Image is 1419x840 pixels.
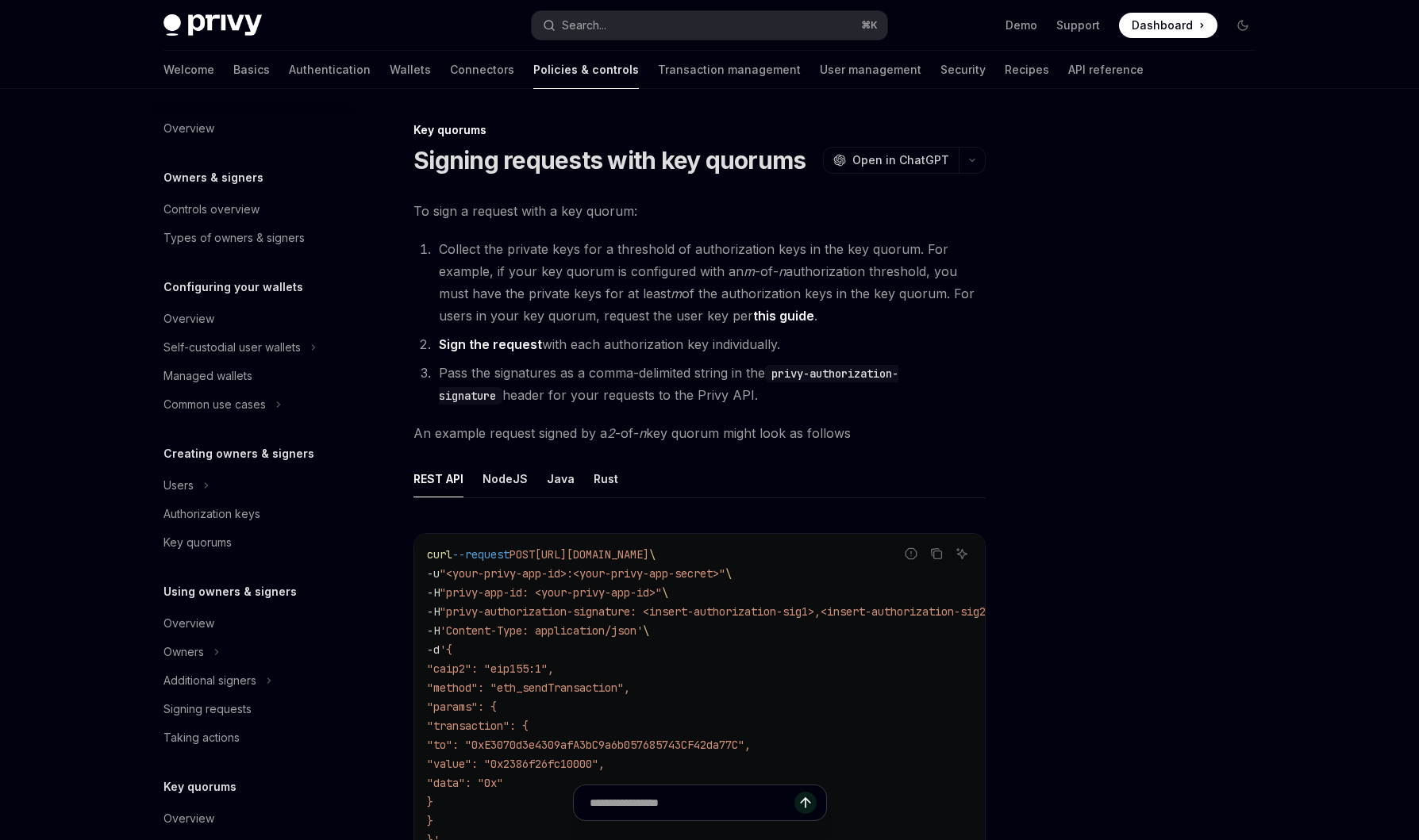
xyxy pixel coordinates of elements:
[427,776,503,790] span: "data": "0x"
[533,51,639,89] a: Policies & controls
[390,51,431,89] a: Wallets
[413,122,986,138] div: Key quorums
[163,700,252,719] div: Signing requests
[163,476,194,495] div: Users
[151,695,354,723] a: Signing requests
[163,533,232,552] div: Key quorums
[427,585,440,600] span: -H
[639,425,646,441] em: n
[413,422,986,444] span: An example request signed by a -of- key quorum might look as follows
[434,333,986,355] li: with each authorization key individually.
[562,16,606,35] div: Search...
[163,614,214,633] div: Overview
[233,51,270,89] a: Basics
[1006,17,1037,33] a: Demo
[151,305,354,333] a: Overview
[163,395,266,414] div: Common use cases
[163,119,214,138] div: Overview
[163,809,214,828] div: Overview
[163,366,252,385] div: Managed wallets
[163,278,303,297] h5: Configuring your wallets
[427,719,529,733] span: "transaction": {
[151,500,354,528] a: Authorization keys
[820,51,921,89] a: User management
[427,623,440,638] span: -H
[434,362,986,406] li: Pass the signatures as a comma-delimited string in the header for your requests to the Privy API.
[151,362,354,390] a: Managed wallets
[163,642,204,662] div: Owners
[163,671,256,690] div: Additional signers
[658,51,801,89] a: Transaction management
[427,681,630,695] span: "method": "eth_sendTransaction",
[594,460,618,497] div: Rust
[163,504,260,524] div: Authorization keys
[450,51,514,89] a: Connectors
[163,168,263,187] h5: Owners & signers
[901,543,921,564] button: Report incorrect code
[643,623,649,638] span: \
[163,51,214,89] a: Welcome
[532,11,887,40] button: Open search
[151,638,354,666] button: Toggle Owners section
[753,308,814,324] a: this guide
[440,585,662,600] span: "privy-app-id: <your-privy-app-id>"
[151,609,354,638] a: Overview
[671,286,682,301] em: m
[440,604,998,619] span: "privy-authorization-signature: <insert-authorization-sig1>,<insert-authorization-sig2>"
[163,582,297,601] h5: Using owners & signers
[163,228,305,247] div: Types of owners & signers
[151,333,354,362] button: Toggle Self-custodial user wallets section
[725,566,732,581] span: \
[1230,13,1256,38] button: Toggle dark mode
[1132,17,1193,33] span: Dashboard
[607,425,615,441] em: 2
[662,585,668,600] span: \
[151,471,354,500] button: Toggle Users section
[163,728,240,747] div: Taking actions
[940,51,986,89] a: Security
[1005,51,1049,89] a: Recipes
[163,777,236,796] h5: Key quorums
[289,51,371,89] a: Authentication
[413,200,986,222] span: To sign a request with a key quorum:
[590,785,794,820] input: Ask a question...
[649,547,656,562] span: \
[483,460,528,497] div: NodeJS
[427,566,440,581] span: -u
[163,338,301,357] div: Self-custodial user wallets
[151,666,354,695] button: Toggle Additional signers section
[535,547,649,562] span: [URL][DOMAIN_NAME]
[440,642,452,657] span: '{
[452,547,510,562] span: --request
[1056,17,1100,33] a: Support
[434,238,986,327] li: Collect the private keys for a threshold of authorization keys in the key quorum. For example, if...
[151,804,354,833] a: Overview
[794,792,817,814] button: Send message
[440,566,725,581] span: "<your-privy-app-id>:<your-privy-app-secret>"
[852,152,949,168] span: Open in ChatGPT
[163,444,314,463] h5: Creating owners & signers
[427,738,751,752] span: "to": "0xE3070d3e4309afA3bC9a6b057685743CF42da77C",
[151,528,354,557] a: Key quorums
[151,114,354,143] a: Overview
[952,543,972,564] button: Ask AI
[163,14,262,36] img: dark logo
[861,19,878,32] span: ⌘ K
[823,147,959,174] button: Open in ChatGPT
[744,263,755,279] em: m
[151,195,354,224] a: Controls overview
[439,336,542,353] a: Sign the request
[779,263,786,279] em: n
[1119,13,1217,38] a: Dashboard
[427,700,497,714] span: "params": {
[151,390,354,419] button: Toggle Common use cases section
[440,623,643,638] span: 'Content-Type: application/json'
[427,662,554,676] span: "caip2": "eip155:1",
[427,642,440,657] span: -d
[163,200,260,219] div: Controls overview
[163,309,214,328] div: Overview
[547,460,575,497] div: Java
[413,460,463,497] div: REST API
[151,224,354,252] a: Types of owners & signers
[427,757,605,771] span: "value": "0x2386f26fc10000",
